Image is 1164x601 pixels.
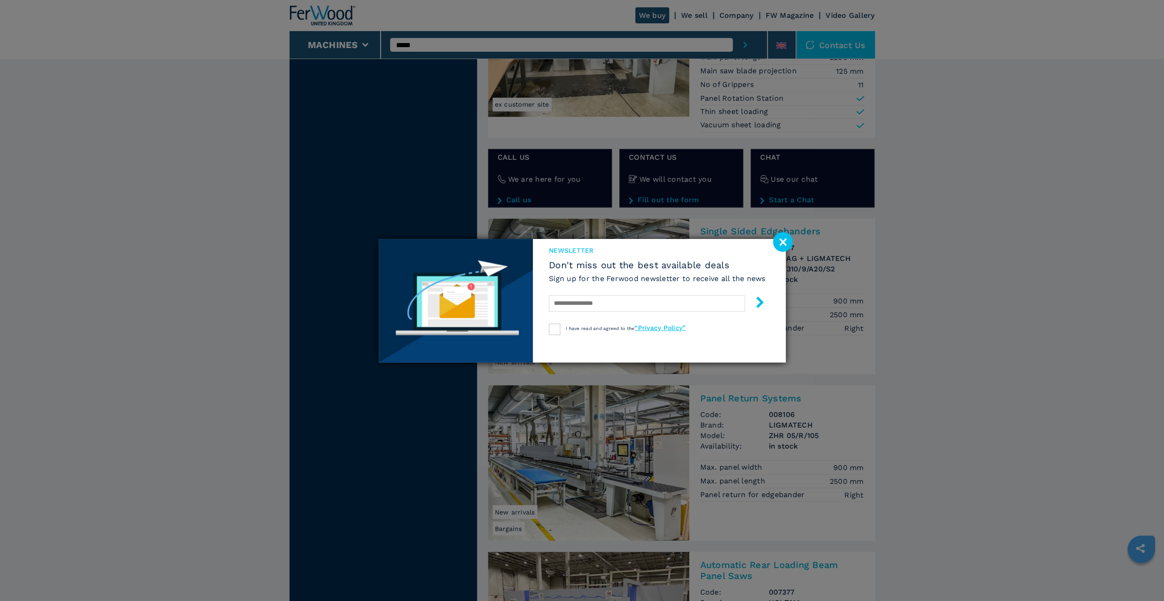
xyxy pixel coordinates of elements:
[745,293,766,314] button: submit-button
[566,326,686,331] span: I have read and agreed to the
[379,239,533,363] img: Newsletter image
[549,260,766,271] span: Don't miss out the best available deals
[634,324,686,331] a: “Privacy Policy”
[549,246,766,255] span: newsletter
[549,273,766,284] h6: Sign up for the Ferwood newsletter to receive all the news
